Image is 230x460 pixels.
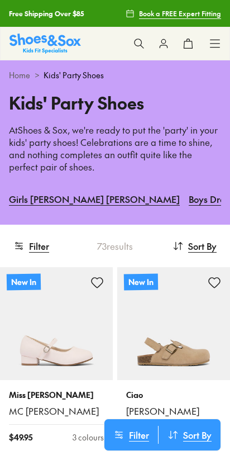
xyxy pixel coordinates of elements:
[104,426,158,444] button: Filter
[9,187,180,211] a: Girls [PERSON_NAME] [PERSON_NAME]
[44,69,104,81] span: Kids' Party Shoes
[9,69,221,81] div: >
[9,405,104,418] a: MC [PERSON_NAME]
[9,69,30,81] a: Home
[9,431,32,443] span: $ 49.95
[126,3,221,23] a: Book a FREE Expert Fitting
[9,34,81,53] img: SNS_Logo_Responsive.svg
[9,34,81,53] a: Shoes & Sox
[172,234,217,258] button: Sort By
[126,389,221,401] p: Ciao
[159,426,221,444] button: Sort By
[139,8,221,18] span: Book a FREE Expert Fitting
[18,124,68,136] a: Shoes & Sox
[73,431,104,443] div: 3 colours
[183,428,212,442] span: Sort By
[7,273,41,290] p: New In
[9,90,221,115] h1: Kids' Party Shoes
[9,389,104,401] p: Miss [PERSON_NAME]
[117,267,230,380] a: New In
[13,234,49,258] button: Filter
[126,405,221,418] a: [PERSON_NAME]
[124,273,158,290] p: New In
[9,124,221,173] p: At , we're ready to put the 'party' in your kids' party shoes! Celebrations are a time to shine, ...
[188,239,217,253] span: Sort By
